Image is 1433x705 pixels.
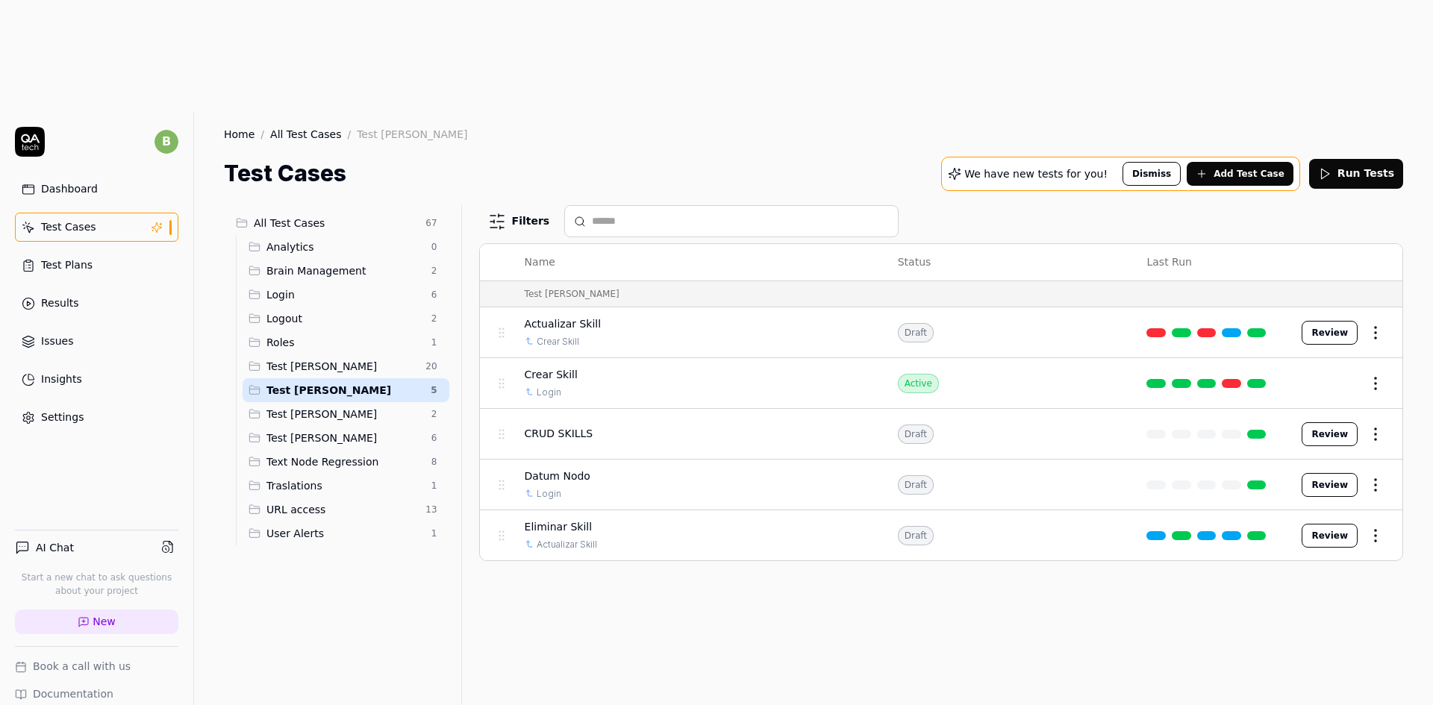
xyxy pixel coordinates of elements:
div: Issues [41,333,74,349]
span: Roles [266,335,422,351]
span: Test Nadia [266,430,422,446]
div: Drag to reorderTest [PERSON_NAME]20 [243,354,449,378]
span: 2 [425,262,443,280]
span: Test Andres [266,383,422,398]
span: 67 [419,214,443,232]
span: User Alerts [266,526,422,542]
a: Crear Skill [537,335,579,348]
span: 2 [425,310,443,328]
div: Settings [41,410,84,425]
button: Review [1302,524,1358,548]
div: Active [898,374,939,393]
a: Insights [15,365,178,394]
span: Traslations [266,478,422,494]
span: 1 [425,524,443,542]
button: Run Tests [1309,159,1403,189]
th: Name [510,244,883,281]
span: Documentation [33,686,113,702]
h1: Test Cases [224,157,346,190]
th: Last Run [1131,244,1287,281]
a: Results [15,289,178,318]
a: Issues [15,327,178,356]
span: New [93,614,116,630]
div: Drag to reorderUser Alerts1 [243,521,449,545]
p: Start a new chat to ask questions about your project [15,571,178,598]
div: Insights [41,372,82,387]
div: Test Plans [41,257,93,273]
tr: Eliminar SkillActualizar SkillDraftReview [480,510,1402,560]
a: Login [537,386,561,399]
div: / [260,127,264,142]
div: Test [PERSON_NAME] [525,287,619,301]
div: Drag to reorderAnalytics0 [243,235,449,259]
div: Draft [898,424,934,444]
span: URL access [266,502,416,518]
span: 13 [419,501,443,518]
div: Results [41,295,79,311]
span: 1 [425,477,443,495]
button: Review [1302,473,1358,497]
span: Eliminar Skill [525,519,592,535]
a: Login [537,487,561,501]
span: Logout [266,311,422,327]
div: Drag to reorderURL access13 [243,498,449,521]
div: Draft [898,526,934,545]
span: 0 [425,238,443,256]
a: New [15,610,178,634]
div: Drag to reorderText Node Regression8 [243,450,449,474]
span: Add Test Case [1214,167,1284,181]
span: 20 [419,357,443,375]
button: b [154,127,178,157]
div: Drag to reorderTest [PERSON_NAME]2 [243,402,449,426]
tr: Datum NodoLoginDraftReview [480,460,1402,510]
a: Settings [15,403,178,432]
span: CRUD SKILLS [525,426,593,442]
span: Crear Skill [525,367,578,383]
button: Filters [479,207,559,236]
span: All Test Cases [254,216,416,231]
div: Drag to reorderRoles1 [243,330,449,354]
button: Review [1302,422,1358,446]
div: Test Cases [41,219,96,235]
span: Test Allan [266,359,416,375]
div: Drag to reorderTest [PERSON_NAME]5 [243,378,449,402]
a: Book a call with us [15,659,178,674]
span: 2 [425,405,443,423]
h4: AI Chat [36,540,74,556]
div: Draft [898,475,934,495]
a: Test Plans [15,251,178,280]
span: Text Node Regression [266,454,422,470]
span: Book a call with us [33,659,131,674]
button: Dismiss [1123,162,1181,186]
span: 8 [425,453,443,471]
span: 6 [425,286,443,304]
span: 5 [425,381,443,399]
span: 1 [425,333,443,351]
tr: Actualizar SkillCrear SkillDraftReview [480,307,1402,358]
div: / [347,127,351,142]
tr: CRUD SKILLSDraftReview [480,409,1402,460]
a: All Test Cases [270,127,341,142]
a: Documentation [15,686,178,702]
a: Actualizar Skill [537,538,597,551]
p: We have new tests for you! [964,169,1108,179]
button: Add Test Case [1187,162,1293,186]
span: Test Cinthia [266,407,422,422]
div: Drag to reorderTraslations1 [243,474,449,498]
span: Datum Nodo [525,469,590,484]
span: Brain Management [266,263,422,279]
div: Drag to reorderLogout2 [243,307,449,330]
a: Home [224,127,255,142]
div: Draft [898,323,934,342]
span: Actualizar Skill [525,316,602,332]
span: Login [266,287,422,303]
div: Dashboard [41,181,98,197]
a: Dashboard [15,175,178,204]
span: b [154,130,178,154]
span: 6 [425,429,443,447]
div: Drag to reorderBrain Management2 [243,259,449,283]
span: Analytics [266,239,422,255]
